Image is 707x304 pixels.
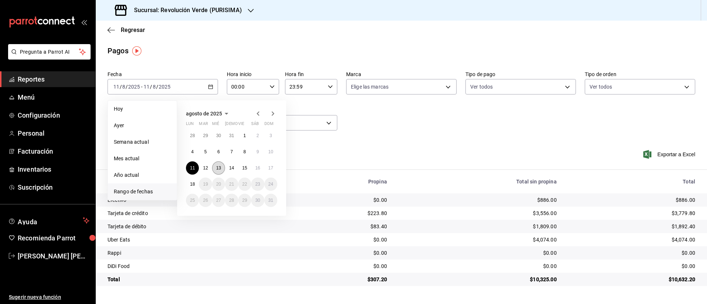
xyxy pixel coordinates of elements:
[268,165,273,171] abbr: 17 de agosto de 2025
[238,121,244,129] abbr: viernes
[297,196,387,204] div: $0.00
[251,129,264,142] button: 2 de agosto de 2025
[251,194,264,207] button: 30 de agosto de 2025
[255,198,260,203] abbr: 30 de agosto de 2025
[212,194,225,207] button: 27 de agosto de 2025
[264,145,277,158] button: 10 de agosto de 2025
[216,198,221,203] abbr: 27 de agosto de 2025
[199,145,212,158] button: 5 de agosto de 2025
[217,149,220,154] abbr: 6 de agosto de 2025
[569,236,695,243] div: $4,074.00
[285,72,337,77] label: Hora fin
[264,121,274,129] abbr: domingo
[18,164,89,174] span: Inventarios
[199,161,212,175] button: 12 de agosto de 2025
[297,179,387,185] div: Propina
[251,178,264,191] button: 23 de agosto de 2025
[212,121,219,129] abbr: miércoles
[114,188,171,196] span: Rango de fechas
[18,110,89,120] span: Configuración
[242,165,247,171] abbr: 15 de agosto de 2025
[346,72,457,77] label: Marca
[251,121,259,129] abbr: sábado
[199,121,208,129] abbr: martes
[203,182,208,187] abbr: 19 de agosto de 2025
[158,84,171,90] input: ----
[212,178,225,191] button: 20 de agosto de 2025
[199,178,212,191] button: 19 de agosto de 2025
[585,72,695,77] label: Tipo de orden
[645,150,695,159] button: Exportar a Excel
[264,161,277,175] button: 17 de agosto de 2025
[238,178,251,191] button: 22 de agosto de 2025
[108,210,285,217] div: Tarjeta de crédito
[229,182,234,187] abbr: 21 de agosto de 2025
[229,198,234,203] abbr: 28 de agosto de 2025
[225,161,238,175] button: 14 de agosto de 2025
[114,138,171,146] span: Semana actual
[190,182,195,187] abbr: 18 de agosto de 2025
[81,19,87,25] button: open_drawer_menu
[238,161,251,175] button: 15 de agosto de 2025
[126,84,128,90] span: /
[225,178,238,191] button: 21 de agosto de 2025
[216,165,221,171] abbr: 13 de agosto de 2025
[465,72,576,77] label: Tipo de pago
[216,133,221,138] abbr: 30 de julio de 2025
[270,133,272,138] abbr: 3 de agosto de 2025
[128,84,140,90] input: ----
[399,249,557,257] div: $0.00
[18,74,89,84] span: Reportes
[399,236,557,243] div: $4,074.00
[470,83,493,90] span: Ver todos
[190,165,195,171] abbr: 11 de agosto de 2025
[229,133,234,138] abbr: 31 de julio de 2025
[9,293,89,301] span: Sugerir nueva función
[143,84,150,90] input: --
[5,53,91,61] a: Pregunta a Parrot AI
[212,129,225,142] button: 30 de julio de 2025
[186,109,231,118] button: agosto de 2025
[132,46,141,56] img: Tooltip marker
[297,249,387,257] div: $0.00
[204,149,207,154] abbr: 5 de agosto de 2025
[297,276,387,283] div: $307.20
[569,179,695,185] div: Total
[225,194,238,207] button: 28 de agosto de 2025
[268,198,273,203] abbr: 31 de agosto de 2025
[229,165,234,171] abbr: 14 de agosto de 2025
[18,182,89,192] span: Suscripción
[108,276,285,283] div: Total
[156,84,158,90] span: /
[18,128,89,138] span: Personal
[18,233,89,243] span: Recomienda Parrot
[120,84,122,90] span: /
[186,161,199,175] button: 11 de agosto de 2025
[212,161,225,175] button: 13 de agosto de 2025
[399,262,557,270] div: $0.00
[108,45,129,56] div: Pagos
[18,146,89,156] span: Facturación
[251,161,264,175] button: 16 de agosto de 2025
[199,194,212,207] button: 26 de agosto de 2025
[569,223,695,230] div: $1,892.40
[255,182,260,187] abbr: 23 de agosto de 2025
[114,105,171,113] span: Hoy
[8,44,91,60] button: Pregunta a Parrot AI
[569,196,695,204] div: $886.00
[251,145,264,158] button: 9 de agosto de 2025
[203,133,208,138] abbr: 29 de julio de 2025
[242,198,247,203] abbr: 29 de agosto de 2025
[242,182,247,187] abbr: 22 de agosto de 2025
[108,249,285,257] div: Rappi
[186,111,222,117] span: agosto de 2025
[225,129,238,142] button: 31 de julio de 2025
[590,83,612,90] span: Ver todos
[152,84,156,90] input: --
[128,6,242,15] h3: Sucursal: Revolución Verde (PURISIMA)
[399,179,557,185] div: Total sin propina
[238,129,251,142] button: 1 de agosto de 2025
[264,194,277,207] button: 31 de agosto de 2025
[186,121,194,129] abbr: lunes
